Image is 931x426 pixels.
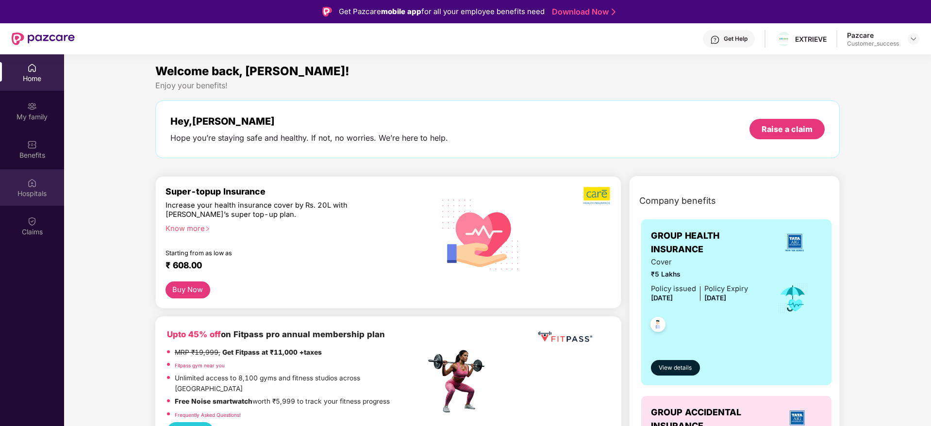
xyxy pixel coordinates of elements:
[322,7,332,16] img: Logo
[710,35,720,45] img: svg+xml;base64,PHN2ZyBpZD0iSGVscC0zMngzMiIgeG1sbnM9Imh0dHA6Ly93d3cudzMub3JnLzIwMDAvc3ZnIiB3aWR0aD...
[651,294,673,302] span: [DATE]
[166,260,416,272] div: ₹ 608.00
[583,186,611,205] img: b5dec4f62d2307b9de63beb79f102df3.png
[175,348,220,356] del: MRP ₹19,999,
[170,115,448,127] div: Hey, [PERSON_NAME]
[536,328,594,346] img: fppp.png
[175,396,390,407] p: worth ₹5,999 to track your fitness progress
[170,133,448,143] div: Hope you’re staying safe and healthy. If not, no worries. We’re here to help.
[724,35,748,43] div: Get Help
[651,283,696,295] div: Policy issued
[847,40,899,48] div: Customer_success
[639,194,716,208] span: Company benefits
[167,329,221,339] b: Upto 45% off
[166,249,384,256] div: Starting from as low as
[847,31,899,40] div: Pazcare
[27,101,37,111] img: svg+xml;base64,PHN2ZyB3aWR0aD0iMjAiIGhlaWdodD0iMjAiIHZpZXdCb3g9IjAgMCAyMCAyMCIgZmlsbD0ibm9uZSIgeG...
[425,347,493,415] img: fpp.png
[434,187,527,281] img: svg+xml;base64,PHN2ZyB4bWxucz0iaHR0cDovL3d3dy53My5vcmcvMjAwMC9zdmciIHhtbG5zOnhsaW5rPSJodHRwOi8vd3...
[166,186,426,197] div: Super-topup Insurance
[777,35,791,44] img: download%20(1).png
[166,224,420,231] div: Know more
[339,6,545,17] div: Get Pazcare for all your employee benefits need
[27,216,37,226] img: svg+xml;base64,PHN2ZyBpZD0iQ2xhaW0iIHhtbG5zPSJodHRwOi8vd3d3LnczLm9yZy8yMDAwL3N2ZyIgd2lkdGg9IjIwIi...
[762,124,813,134] div: Raise a claim
[704,283,748,295] div: Policy Expiry
[27,63,37,73] img: svg+xml;base64,PHN2ZyBpZD0iSG9tZSIgeG1sbnM9Imh0dHA6Ly93d3cudzMub3JnLzIwMDAvc3ZnIiB3aWR0aD0iMjAiIG...
[222,348,322,356] strong: Get Fitpass at ₹11,000 +taxes
[704,294,726,302] span: [DATE]
[646,314,670,338] img: svg+xml;base64,PHN2ZyB4bWxucz0iaHR0cDovL3d3dy53My5vcmcvMjAwMC9zdmciIHdpZHRoPSI0OC45NDMiIGhlaWdodD...
[175,412,241,418] a: Frequently Asked Questions!
[651,269,748,280] span: ₹5 Lakhs
[651,257,748,268] span: Cover
[552,7,613,17] a: Download Now
[777,282,809,314] img: icon
[910,35,917,43] img: svg+xml;base64,PHN2ZyBpZD0iRHJvcGRvd24tMzJ4MzIiIHhtbG5zPSJodHRwOi8vd3d3LnczLm9yZy8yMDAwL3N2ZyIgd2...
[651,360,700,376] button: View details
[175,362,225,368] a: Fitpass gym near you
[155,81,840,91] div: Enjoy your benefits!
[166,201,383,220] div: Increase your health insurance cover by Rs. 20L with [PERSON_NAME]’s super top-up plan.
[651,229,767,257] span: GROUP HEALTH INSURANCE
[795,34,827,44] div: EXTRIEVE
[12,33,75,45] img: New Pazcare Logo
[175,373,425,394] p: Unlimited access to 8,100 gyms and fitness studios across [GEOGRAPHIC_DATA]
[166,281,210,298] button: Buy Now
[175,397,252,405] strong: Free Noise smartwatch
[27,178,37,188] img: svg+xml;base64,PHN2ZyBpZD0iSG9zcGl0YWxzIiB4bWxucz0iaHR0cDovL3d3dy53My5vcmcvMjAwMC9zdmciIHdpZHRoPS...
[155,64,349,78] span: Welcome back, [PERSON_NAME]!
[612,7,615,17] img: Stroke
[381,7,421,16] strong: mobile app
[205,226,210,231] span: right
[167,329,385,339] b: on Fitpass pro annual membership plan
[781,229,808,256] img: insurerLogo
[27,140,37,149] img: svg+xml;base64,PHN2ZyBpZD0iQmVuZWZpdHMiIHhtbG5zPSJodHRwOi8vd3d3LnczLm9yZy8yMDAwL3N2ZyIgd2lkdGg9Ij...
[659,363,692,373] span: View details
